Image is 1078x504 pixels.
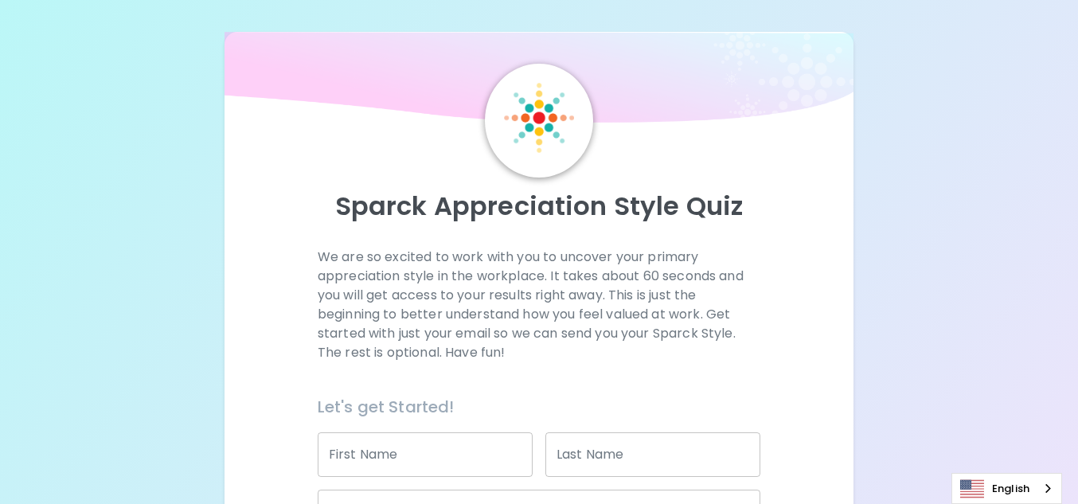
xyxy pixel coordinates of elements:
[225,32,853,131] img: wave
[951,473,1062,504] div: Language
[951,473,1062,504] aside: Language selected: English
[952,474,1061,503] a: English
[244,190,834,222] p: Sparck Appreciation Style Quiz
[504,83,574,153] img: Sparck Logo
[318,248,760,362] p: We are so excited to work with you to uncover your primary appreciation style in the workplace. I...
[318,394,760,420] h6: Let's get Started!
